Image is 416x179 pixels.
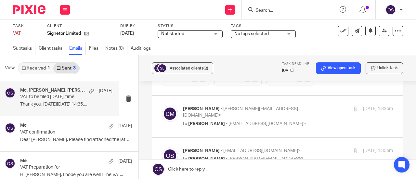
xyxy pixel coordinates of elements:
[221,148,301,153] span: <[EMAIL_ADDRESS][DOMAIN_NAME]>
[20,137,132,143] p: Dear [PERSON_NAME], Please find attached the latest...
[363,147,393,154] p: [DATE] 1:35pm
[20,130,110,135] p: VAT confirmation
[20,123,27,128] h4: Me
[73,66,76,70] div: 3
[183,121,187,126] span: to
[5,160,210,167] div: Hope you or [PERSON_NAME] can fix?
[282,62,309,66] span: Task deadline
[39,42,66,55] a: Client tasks
[162,147,178,164] img: svg%3E
[255,8,313,14] input: Search
[118,123,132,129] p: [DATE]
[161,32,184,36] span: Not started
[20,102,112,107] p: Thank you. [DATE][DATE] 14:35,...
[183,148,220,153] span: [PERSON_NAME]
[5,123,15,133] img: svg%3E
[20,172,132,178] p: Hi [PERSON_NAME], I hope you are well ! The VAT...
[20,158,27,164] h4: Me
[188,121,225,126] span: [PERSON_NAME]
[5,88,15,98] img: svg%3E
[152,62,213,74] button: Associated clients(2)
[5,65,15,71] span: View
[120,31,134,36] span: [DATE]
[13,23,39,29] label: Task
[99,88,112,94] p: [DATE]
[47,66,50,70] div: 1
[363,106,393,112] p: [DATE] 1:33pm
[231,23,296,29] label: Tags
[282,68,309,73] p: [DATE]
[20,165,110,170] p: VAT Preparation for
[7,141,43,146] a: [DOMAIN_NAME]
[5,128,210,134] div: Hi [PERSON_NAME],
[89,42,102,55] a: Files
[316,62,361,74] a: View open task
[183,107,298,118] span: <[PERSON_NAME][EMAIL_ADDRESS][DOMAIN_NAME]>
[5,158,15,169] img: svg%3E
[226,121,306,126] span: <[EMAIL_ADDRESS][DOMAIN_NAME]>
[385,5,396,15] img: svg%3E
[162,106,178,122] img: svg%3E
[183,157,187,161] span: to
[203,66,208,70] span: (2)
[153,63,163,73] img: svg%3E
[170,66,208,70] span: Associated clients
[158,23,223,29] label: Status
[183,107,220,111] span: [PERSON_NAME]
[20,88,86,93] h4: Me, [PERSON_NAME], [PERSON_NAME]
[53,63,79,73] a: Sent3
[120,23,149,29] label: Due by
[118,158,132,165] p: [DATE]
[20,94,94,100] p: VAT to be filed [DATE]' time
[157,63,167,73] img: svg%3E
[13,5,45,14] img: Pixie
[19,63,53,73] a: Received1
[105,42,127,55] a: Notes (0)
[47,30,81,37] p: Signetor Limited
[69,42,86,55] a: Emails
[131,42,154,55] a: Audit logs
[13,42,35,55] a: Subtasks
[5,141,210,154] div: I have reconciled all items except 2. The invoices are in Hubdoc but I cannot post because the sy...
[188,157,225,161] span: [PERSON_NAME]
[183,157,303,168] span: <[PERSON_NAME][EMAIL_ADDRESS][DOMAIN_NAME]>
[366,62,403,74] button: Unlink task
[234,32,269,36] span: No tags selected
[13,30,39,37] div: VAT
[47,23,112,29] label: Client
